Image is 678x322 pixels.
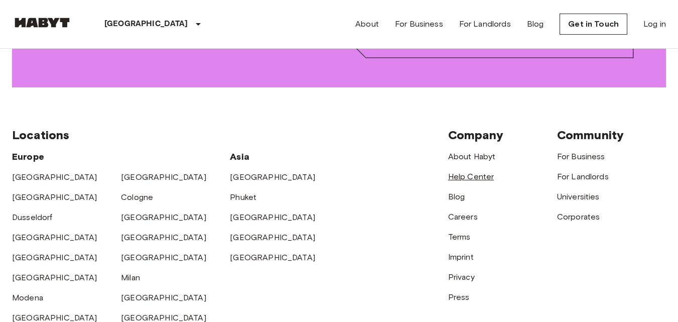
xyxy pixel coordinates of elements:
[12,273,97,282] a: [GEOGRAPHIC_DATA]
[230,151,249,162] span: Asia
[448,192,465,201] a: Blog
[121,212,206,222] a: [GEOGRAPHIC_DATA]
[104,18,188,30] p: [GEOGRAPHIC_DATA]
[121,172,206,182] a: [GEOGRAPHIC_DATA]
[121,253,206,262] a: [GEOGRAPHIC_DATA]
[557,192,600,201] a: Universities
[12,293,43,302] a: Modena
[121,233,206,242] a: [GEOGRAPHIC_DATA]
[448,252,474,262] a: Imprint
[448,172,494,181] a: Help Center
[560,14,627,35] a: Get in Touch
[12,128,69,142] span: Locations
[448,128,503,142] span: Company
[230,233,315,242] a: [GEOGRAPHIC_DATA]
[12,172,97,182] a: [GEOGRAPHIC_DATA]
[557,172,609,181] a: For Landlords
[12,151,44,162] span: Europe
[12,233,97,242] a: [GEOGRAPHIC_DATA]
[459,18,511,30] a: For Landlords
[230,253,315,262] a: [GEOGRAPHIC_DATA]
[448,212,478,222] a: Careers
[230,172,315,182] a: [GEOGRAPHIC_DATA]
[448,292,470,302] a: Press
[230,212,315,222] a: [GEOGRAPHIC_DATA]
[395,18,443,30] a: For Business
[12,18,72,28] img: Habyt
[448,272,475,282] a: Privacy
[121,293,206,302] a: [GEOGRAPHIC_DATA]
[12,212,53,222] a: Dusseldorf
[448,152,496,161] a: About Habyt
[527,18,544,30] a: Blog
[448,232,471,242] a: Terms
[557,152,605,161] a: For Business
[230,192,256,202] a: Phuket
[557,128,624,142] span: Community
[557,212,600,222] a: Corporates
[12,253,97,262] a: [GEOGRAPHIC_DATA]
[121,273,140,282] a: Milan
[643,18,666,30] a: Log in
[121,192,153,202] a: Cologne
[355,18,379,30] a: About
[12,192,97,202] a: [GEOGRAPHIC_DATA]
